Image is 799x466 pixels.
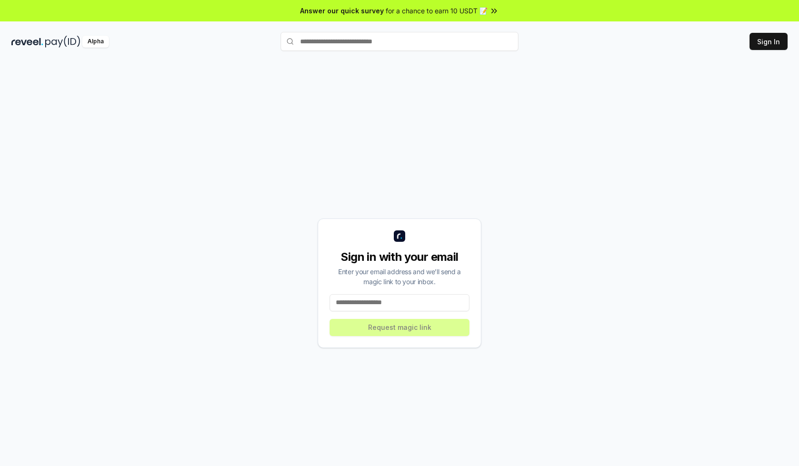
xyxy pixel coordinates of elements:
[330,249,469,265] div: Sign in with your email
[394,230,405,242] img: logo_small
[11,36,43,48] img: reveel_dark
[750,33,788,50] button: Sign In
[82,36,109,48] div: Alpha
[45,36,80,48] img: pay_id
[330,267,469,287] div: Enter your email address and we’ll send a magic link to your inbox.
[386,6,487,16] span: for a chance to earn 10 USDT 📝
[300,6,384,16] span: Answer our quick survey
